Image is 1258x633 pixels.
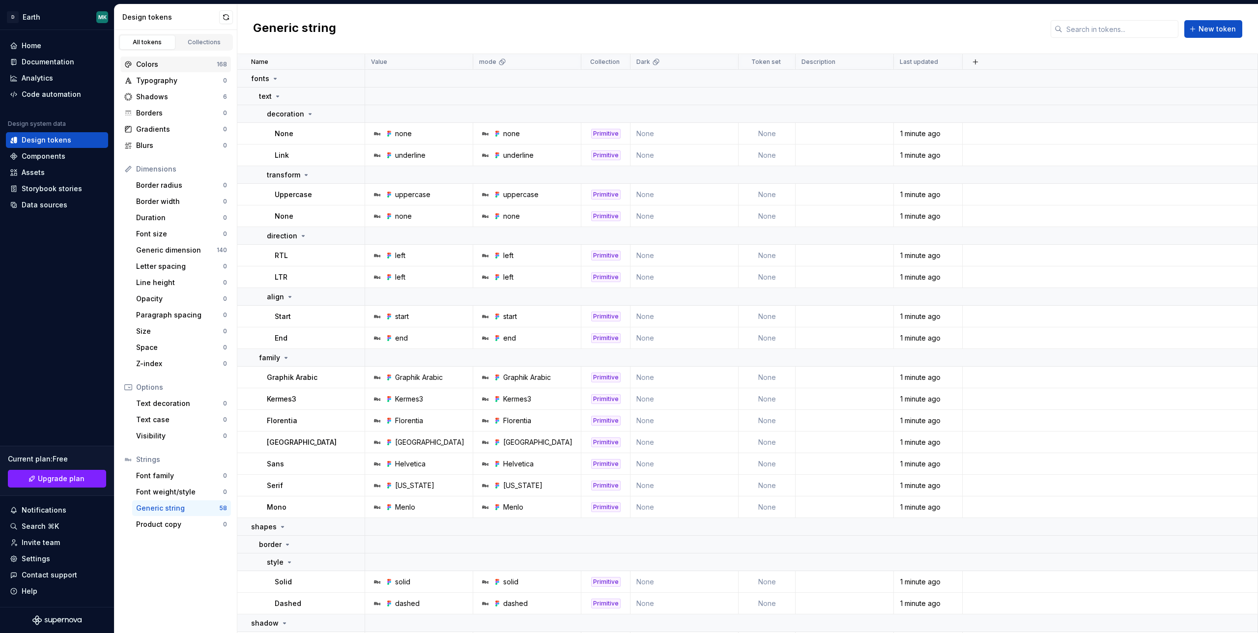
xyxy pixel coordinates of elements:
[223,214,227,222] div: 0
[630,327,739,349] td: None
[223,295,227,303] div: 0
[223,142,227,149] div: 0
[894,150,962,160] div: 1 minute ago
[22,521,59,531] div: Search ⌘K
[591,394,621,404] div: Primitive
[267,502,286,512] p: Mono
[591,312,621,321] div: Primitive
[591,272,621,282] div: Primitive
[223,488,227,496] div: 0
[123,38,172,46] div: All tokens
[630,245,739,266] td: None
[6,70,108,86] a: Analytics
[6,181,108,197] a: Storybook stories
[591,481,621,490] div: Primitive
[6,551,108,567] a: Settings
[136,503,219,513] div: Generic string
[395,394,423,404] div: Kermes3
[275,251,288,260] p: RTL
[7,11,19,23] div: D
[6,583,108,599] button: Help
[591,437,621,447] div: Primitive
[223,432,227,440] div: 0
[371,58,387,66] p: Value
[503,599,528,608] div: dashed
[894,481,962,490] div: 1 minute ago
[503,502,523,512] div: Menlo
[739,184,796,205] td: None
[630,432,739,453] td: None
[259,91,272,101] p: text
[894,394,962,404] div: 1 minute ago
[223,360,227,368] div: 0
[801,58,835,66] p: Description
[132,307,231,323] a: Paragraph spacing0
[136,310,223,320] div: Paragraph spacing
[900,58,938,66] p: Last updated
[219,504,227,512] div: 58
[739,266,796,288] td: None
[739,245,796,266] td: None
[630,205,739,227] td: None
[6,165,108,180] a: Assets
[630,410,739,432] td: None
[395,502,415,512] div: Menlo
[395,129,412,139] div: none
[22,41,41,51] div: Home
[503,251,514,260] div: left
[6,197,108,213] a: Data sources
[136,59,217,69] div: Colors
[591,333,621,343] div: Primitive
[22,151,65,161] div: Components
[223,93,227,101] div: 6
[136,229,223,239] div: Font size
[136,487,223,497] div: Font weight/style
[630,388,739,410] td: None
[136,141,223,150] div: Blurs
[251,58,268,66] p: Name
[8,120,66,128] div: Design system data
[1184,20,1242,38] button: New token
[275,150,289,160] p: Link
[395,211,412,221] div: none
[132,194,231,209] a: Border width0
[132,412,231,428] a: Text case0
[98,13,107,21] div: MK
[894,437,962,447] div: 1 minute ago
[259,540,282,549] p: border
[739,410,796,432] td: None
[395,312,409,321] div: start
[6,148,108,164] a: Components
[132,484,231,500] a: Font weight/style0
[136,471,223,481] div: Font family
[739,144,796,166] td: None
[223,416,227,424] div: 0
[136,415,223,425] div: Text case
[894,459,962,469] div: 1 minute ago
[503,190,539,200] div: uppercase
[132,291,231,307] a: Opacity0
[132,468,231,484] a: Font family0
[395,599,420,608] div: dashed
[223,472,227,480] div: 0
[591,416,621,426] div: Primitive
[136,382,227,392] div: Options
[739,367,796,388] td: None
[503,416,531,426] div: Florentia
[136,245,217,255] div: Generic dimension
[894,333,962,343] div: 1 minute ago
[136,294,223,304] div: Opacity
[590,58,620,66] p: Collection
[223,400,227,407] div: 0
[23,12,40,22] div: Earth
[275,211,293,221] p: None
[267,373,317,382] p: Graphik Arabic
[267,437,337,447] p: [GEOGRAPHIC_DATA]
[503,394,531,404] div: Kermes3
[136,261,223,271] div: Letter spacing
[22,554,50,564] div: Settings
[120,121,231,137] a: Gradients0
[38,474,85,484] span: Upgrade plan
[132,323,231,339] a: Size0
[136,76,223,86] div: Typography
